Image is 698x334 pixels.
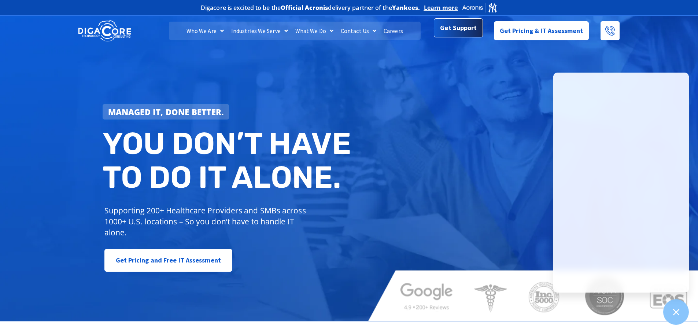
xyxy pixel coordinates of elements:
[494,21,589,40] a: Get Pricing & IT Assessment
[440,21,477,35] span: Get Support
[281,4,328,12] b: Official Acronis
[183,22,228,40] a: Who We Are
[201,5,420,11] h2: Digacore is excited to be the delivery partner of the
[380,22,407,40] a: Careers
[500,23,583,38] span: Get Pricing & IT Assessment
[78,19,131,43] img: DigaCore Technology Consulting
[108,106,224,117] strong: Managed IT, done better.
[392,4,420,12] b: Yankees.
[169,22,420,40] nav: Menu
[292,22,337,40] a: What We Do
[103,127,355,194] h2: You don’t have to do IT alone.
[462,2,498,13] img: Acronis
[228,22,292,40] a: Industries We Serve
[116,253,221,268] span: Get Pricing and Free IT Assessment
[337,22,380,40] a: Contact Us
[104,249,232,272] a: Get Pricing and Free IT Assessment
[553,73,689,293] iframe: Chatgenie Messenger
[104,205,309,238] p: Supporting 200+ Healthcare Providers and SMBs across 1000+ U.S. locations – So you don’t have to ...
[103,104,229,120] a: Managed IT, done better.
[434,18,483,37] a: Get Support
[424,4,458,11] a: Learn more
